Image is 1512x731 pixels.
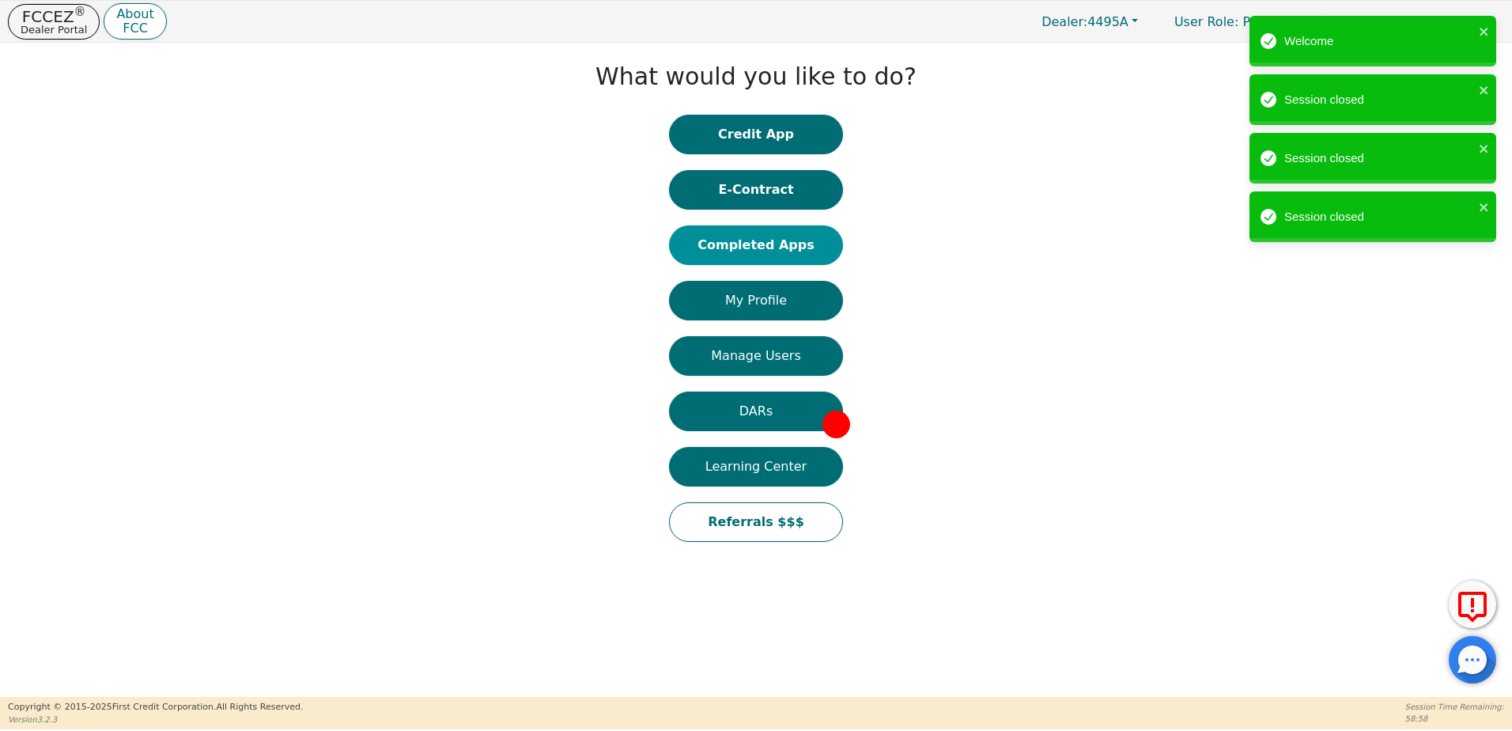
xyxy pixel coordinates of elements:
p: FCC [116,22,153,35]
p: About [116,8,153,21]
span: All Rights Reserved. [216,702,303,712]
button: Completed Apps [669,225,843,265]
button: FCCEZ®Dealer Portal [8,4,100,40]
button: AboutFCC [104,3,166,40]
button: close [1479,81,1490,99]
div: Welcome [1284,32,1474,51]
button: Learning Center [669,447,843,487]
p: Dealer Portal [21,25,87,35]
button: E-Contract [669,170,843,210]
p: FCCEZ [21,9,87,25]
button: Referrals $$$ [669,502,843,542]
button: close [1479,22,1490,40]
button: Report Error to FCC [1449,581,1496,628]
div: Session closed [1284,208,1474,226]
p: Primary [1159,6,1307,37]
p: Copyright © 2015- 2025 First Credit Corporation. [8,701,303,714]
p: 58:58 [1405,713,1504,725]
span: User Role : [1174,14,1238,29]
button: close [1479,139,1490,157]
button: Credit App [669,115,843,154]
button: My Profile [669,281,843,320]
p: Version 3.2.3 [8,714,303,725]
span: 4495A [1041,14,1128,29]
button: DARs [669,392,843,431]
div: Session closed [1284,91,1474,109]
span: Dealer: [1041,14,1087,29]
button: close [1479,198,1490,216]
h1: What would you like to do? [595,62,917,91]
sup: ® [74,5,86,19]
a: User Role: Primary [1159,6,1307,37]
button: 4495A:[PERSON_NAME] [1311,9,1504,34]
button: Manage Users [669,336,843,376]
div: Session closed [1284,150,1474,168]
button: Dealer:4495A [1025,9,1155,34]
p: Session Time Remaining: [1405,701,1504,713]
